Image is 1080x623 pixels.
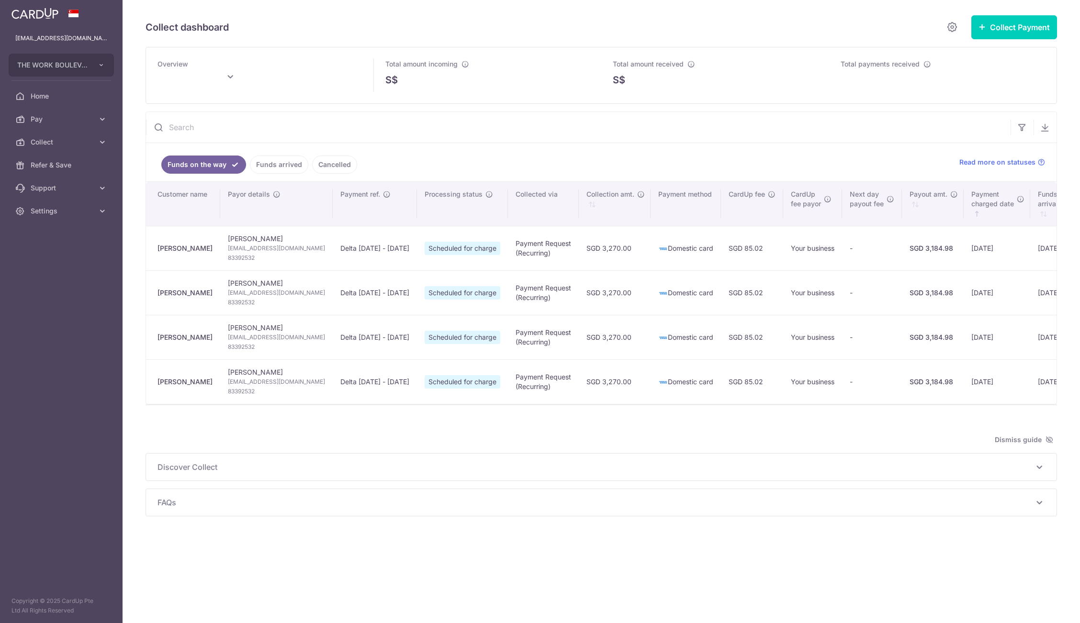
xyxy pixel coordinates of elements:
div: SGD 3,184.98 [910,288,956,298]
span: Discover Collect [157,461,1034,473]
td: [DATE] [964,270,1030,315]
span: Scheduled for charge [425,331,500,344]
div: [PERSON_NAME] [157,244,213,253]
td: SGD 85.02 [721,315,783,359]
span: 83392532 [228,342,325,352]
span: CardUp fee [729,189,765,199]
td: [DATE] [964,315,1030,359]
td: SGD 85.02 [721,359,783,404]
span: 83392532 [228,298,325,307]
th: Payment ref. [333,182,417,226]
td: Payment Request (Recurring) [508,359,579,404]
td: Delta [DATE] - [DATE] [333,315,417,359]
td: Payment Request (Recurring) [508,315,579,359]
th: Collection amt. : activate to sort column ascending [579,182,651,226]
img: american-express-sm-c955881869ff4294d00fd038735fb651958d7f10184fcf1bed3b24c57befb5f2.png [658,333,668,343]
a: Read more on statuses [959,157,1045,167]
span: [EMAIL_ADDRESS][DOMAIN_NAME] [228,244,325,253]
td: - [842,359,902,404]
span: Payor details [228,189,270,199]
a: Funds on the way [161,156,246,174]
span: 83392532 [228,253,325,263]
span: Total payments received [841,60,920,68]
span: Settings [31,206,94,216]
span: Total amount received [613,60,684,68]
span: Dismiss guide [995,434,1053,445]
span: Scheduled for charge [425,375,500,389]
td: SGD 85.02 [721,226,783,270]
td: Your business [783,315,842,359]
span: 83392532 [228,387,325,396]
span: [EMAIL_ADDRESS][DOMAIN_NAME] [228,288,325,298]
td: Your business [783,359,842,404]
th: Collected via [508,182,579,226]
span: Payout amt. [910,189,947,199]
span: THE WORK BOULEVARD CQ PTE. LTD. [17,60,88,70]
p: Discover Collect [157,461,1045,473]
h5: Collect dashboard [146,20,229,35]
button: THE WORK BOULEVARD CQ PTE. LTD. [9,54,114,77]
p: FAQs [157,497,1045,508]
th: CardUpfee payor [783,182,842,226]
th: Processing status [417,182,508,226]
div: [PERSON_NAME] [157,377,213,387]
td: Delta [DATE] - [DATE] [333,226,417,270]
td: SGD 3,270.00 [579,226,651,270]
td: SGD 85.02 [721,270,783,315]
td: - [842,226,902,270]
div: SGD 3,184.98 [910,244,956,253]
span: Funds arrival date [1038,189,1074,209]
span: Pay [31,114,94,124]
th: Payout amt. : activate to sort column ascending [902,182,964,226]
td: Delta [DATE] - [DATE] [333,270,417,315]
td: Delta [DATE] - [DATE] [333,359,417,404]
span: FAQs [157,497,1034,508]
div: SGD 3,184.98 [910,377,956,387]
img: american-express-sm-c955881869ff4294d00fd038735fb651958d7f10184fcf1bed3b24c57befb5f2.png [658,289,668,298]
td: Payment Request (Recurring) [508,226,579,270]
span: Scheduled for charge [425,242,500,255]
span: Payment charged date [971,189,1014,209]
th: Payment method [651,182,721,226]
span: Processing status [425,189,483,199]
input: Search [146,112,1011,143]
span: Support [31,183,94,193]
img: american-express-sm-c955881869ff4294d00fd038735fb651958d7f10184fcf1bed3b24c57befb5f2.png [658,244,668,254]
td: SGD 3,270.00 [579,270,651,315]
th: CardUp fee [721,182,783,226]
td: - [842,270,902,315]
td: Your business [783,270,842,315]
span: Payment ref. [340,189,380,199]
span: Next day payout fee [850,189,884,209]
div: SGD 3,184.98 [910,333,956,342]
span: [EMAIL_ADDRESS][DOMAIN_NAME] [228,333,325,342]
td: Domestic card [651,226,721,270]
td: [PERSON_NAME] [220,315,333,359]
span: Scheduled for charge [425,286,500,300]
td: [PERSON_NAME] [220,359,333,404]
td: SGD 3,270.00 [579,315,651,359]
span: Total amount incoming [385,60,458,68]
img: CardUp [11,8,58,19]
a: Funds arrived [250,156,308,174]
td: [PERSON_NAME] [220,270,333,315]
span: Read more on statuses [959,157,1035,167]
span: Home [31,91,94,101]
img: american-express-sm-c955881869ff4294d00fd038735fb651958d7f10184fcf1bed3b24c57befb5f2.png [658,378,668,387]
td: Domestic card [651,359,721,404]
span: Collection amt. [586,189,634,199]
td: SGD 3,270.00 [579,359,651,404]
button: Collect Payment [971,15,1057,39]
td: - [842,315,902,359]
td: Domestic card [651,315,721,359]
div: [PERSON_NAME] [157,288,213,298]
td: Your business [783,226,842,270]
span: Collect [31,137,94,147]
span: S$ [385,73,398,87]
span: [EMAIL_ADDRESS][DOMAIN_NAME] [228,377,325,387]
span: Overview [157,60,188,68]
span: S$ [613,73,625,87]
th: Paymentcharged date : activate to sort column ascending [964,182,1030,226]
td: [PERSON_NAME] [220,226,333,270]
th: Payor details [220,182,333,226]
